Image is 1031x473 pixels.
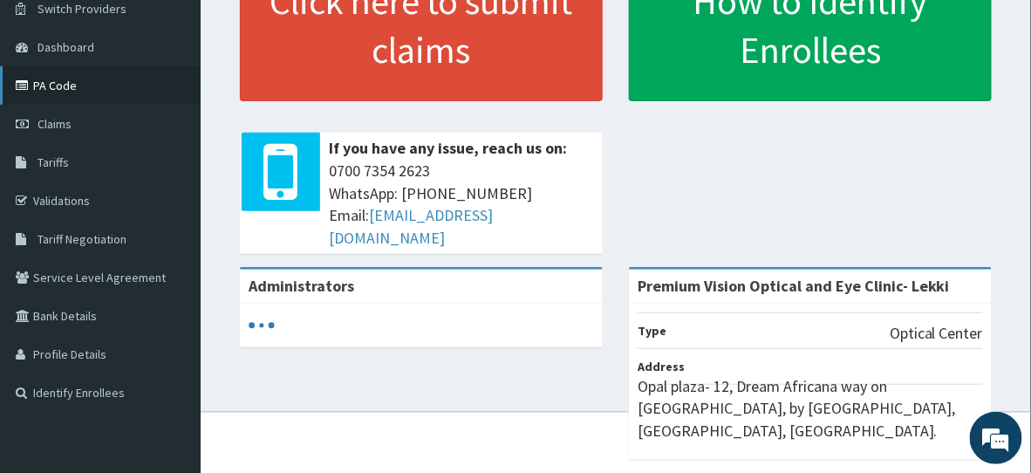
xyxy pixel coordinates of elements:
b: Type [638,323,666,339]
span: Tariff Negotiation [38,231,126,247]
span: Tariffs [38,154,69,170]
span: Switch Providers [38,1,126,17]
p: Opal plaza- 12, Dream Africana way on [GEOGRAPHIC_DATA], by [GEOGRAPHIC_DATA], [GEOGRAPHIC_DATA],... [638,375,983,442]
p: Optical Center [890,322,983,345]
a: [EMAIL_ADDRESS][DOMAIN_NAME] [329,205,493,248]
span: Dashboard [38,39,94,55]
svg: audio-loading [249,312,275,339]
b: Address [638,359,685,374]
span: Claims [38,116,72,132]
b: If you have any issue, reach us on: [329,138,567,158]
strong: Premium Vision Optical and Eye Clinic- Lekki [638,276,950,296]
b: Administrators [249,276,354,296]
span: 0700 7354 2623 WhatsApp: [PHONE_NUMBER] Email: [329,160,594,250]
